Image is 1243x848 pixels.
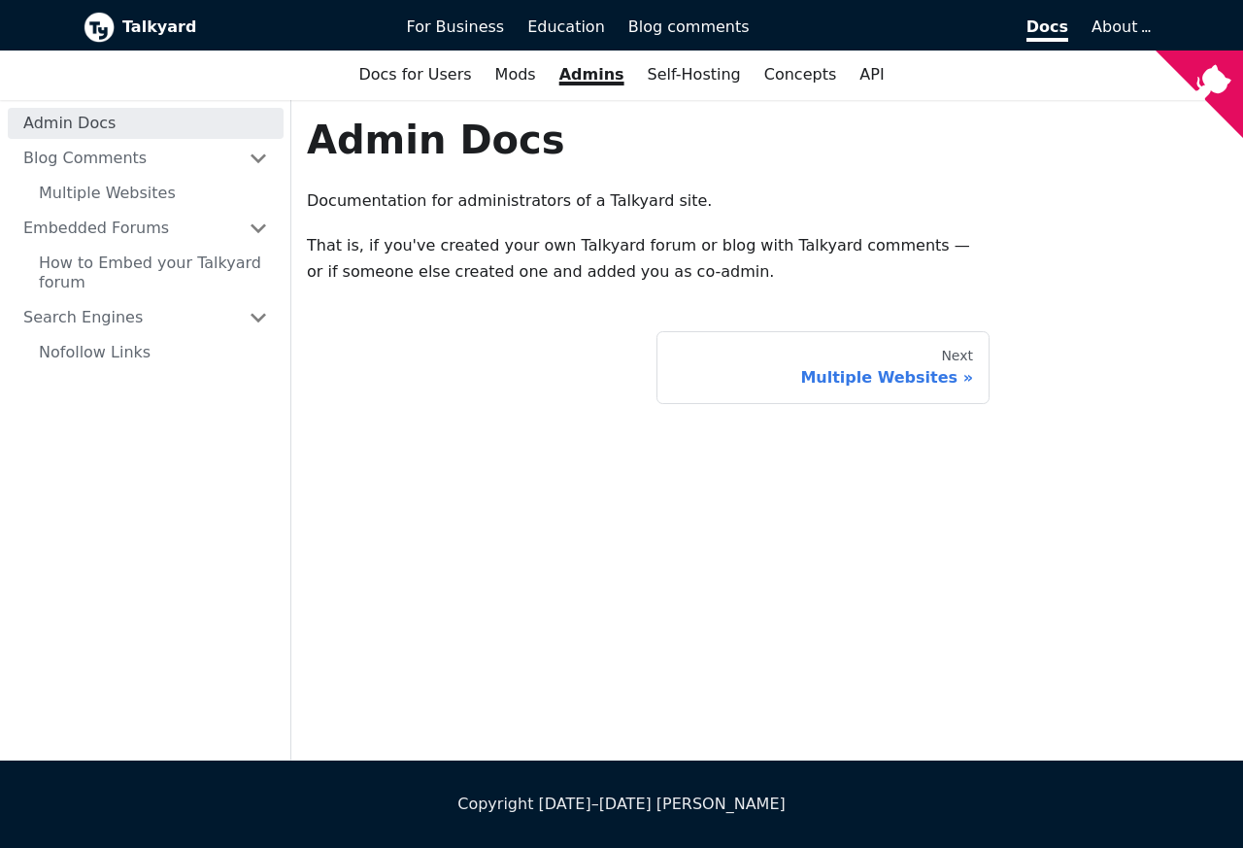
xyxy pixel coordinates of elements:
b: Talkyard [122,15,380,40]
div: Copyright [DATE]–[DATE] [PERSON_NAME] [84,792,1159,817]
p: That is, if you've created your own Talkyard forum or blog with Talkyard comments — or if someone... [307,233,990,285]
a: Multiple Websites [23,178,284,209]
a: How to Embed your Talkyard forum [23,248,284,298]
nav: Docs pages navigation [307,331,990,405]
p: Documentation for administrators of a Talkyard site. [307,188,990,214]
a: Education [516,11,617,44]
a: For Business [395,11,517,44]
div: Next [673,348,974,365]
a: Self-Hosting [636,58,753,91]
a: Admins [548,58,636,91]
a: Search Engines [8,302,284,333]
h1: Admin Docs [307,116,990,164]
a: Mods [484,58,548,91]
a: Docs for Users [347,58,483,91]
a: NextMultiple Websites [656,331,991,405]
img: Talkyard logo [84,12,115,43]
a: About [1092,17,1148,36]
div: Multiple Websites [673,368,974,388]
a: Admin Docs [8,108,284,139]
a: Blog comments [617,11,761,44]
a: Nofollow Links [23,337,284,368]
span: Education [527,17,605,36]
span: For Business [407,17,505,36]
a: Docs [761,11,1081,44]
span: Docs [1026,17,1068,42]
a: Concepts [753,58,849,91]
a: Blog Comments [8,143,284,174]
a: Talkyard logoTalkyard [84,12,380,43]
a: Embedded Forums [8,213,284,244]
a: API [848,58,895,91]
span: Blog comments [628,17,750,36]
